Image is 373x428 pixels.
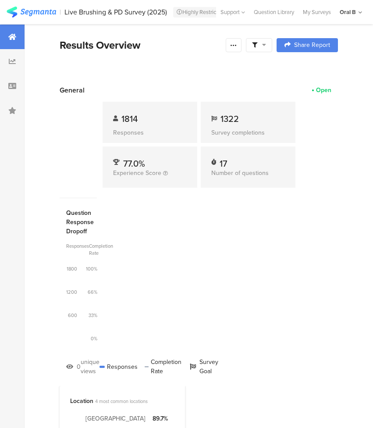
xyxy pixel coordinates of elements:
div: Survey completions [211,128,285,137]
span: Completion Rate [89,243,113,257]
div: 89.7% [153,414,168,423]
div: Results Overview [60,37,221,53]
div: [GEOGRAPHIC_DATA] [85,414,146,423]
a: Question Library [249,8,298,16]
span: 1322 [220,112,239,125]
div: Open [316,86,331,95]
div: | [60,7,61,17]
span: 4 most common locations [95,398,148,405]
div: 1200 [66,289,77,296]
div: 0 [77,362,81,371]
div: 600 [68,312,77,319]
div: 1800 [67,265,77,272]
span: Share Report [294,42,330,48]
div: Live Brushing & PD Survey (2025) [64,8,167,16]
div: Question Response Dropoff [66,208,90,236]
div: unique views [81,357,99,376]
div: 0% [91,335,97,342]
div: 33% [89,312,97,319]
div: Oral B [340,8,356,16]
a: My Surveys [298,8,335,16]
div: Responses [99,357,138,376]
span: General [60,85,85,95]
div: Support [220,5,245,19]
span: Number of questions [211,168,269,178]
div: Highly Restricted [173,7,228,18]
div: Responses [113,128,187,137]
span: 1814 [121,112,138,125]
div: Completion Rate [145,357,183,376]
div: 100% [86,265,97,272]
span: 77.0% [123,157,145,170]
div: 66% [88,289,97,296]
span: Responses [66,243,89,257]
img: segmanta logo [7,7,56,18]
div: Location [70,396,160,406]
span: Experience Score [113,168,161,178]
div: 17 [220,157,227,166]
div: Survey Goal [190,357,218,376]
